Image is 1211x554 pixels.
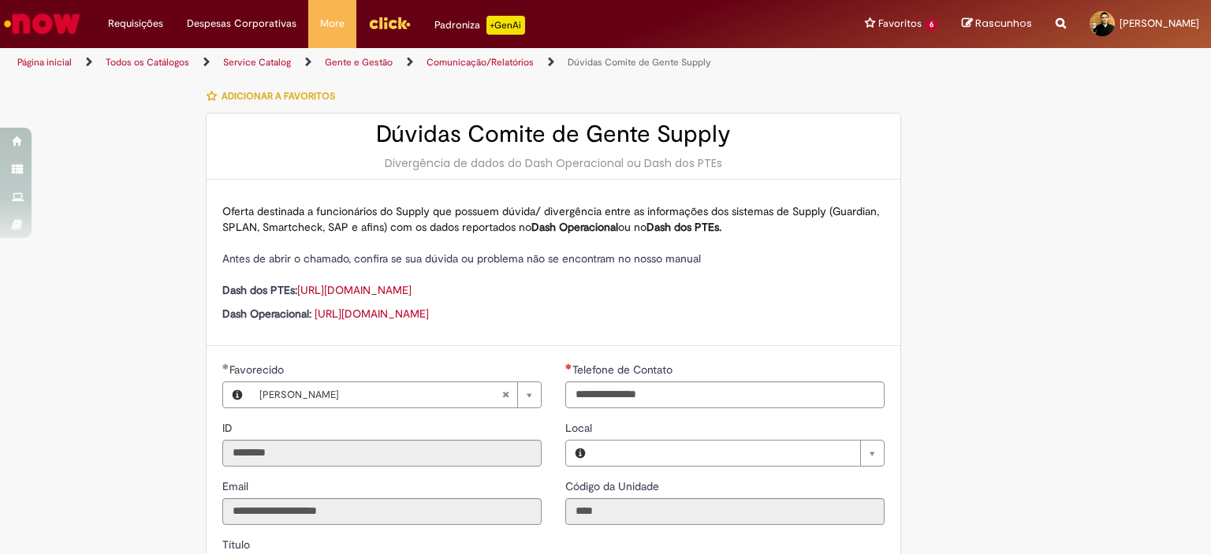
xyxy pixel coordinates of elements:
[962,17,1032,32] a: Rascunhos
[486,16,525,35] p: +GenAi
[222,155,885,171] div: Divergência de dados do Dash Operacional ou Dash dos PTEs
[2,8,83,39] img: ServiceNow
[259,382,501,407] span: [PERSON_NAME]
[12,48,796,77] ul: Trilhas de página
[222,537,253,552] span: Somente leitura - Título
[252,382,541,407] a: [PERSON_NAME]Limpar campo Favorecido
[222,90,335,102] span: Adicionar a Favoritos
[646,220,721,234] strong: Dash dos PTEs.
[222,421,236,435] span: Somente leitura - ID
[106,56,189,69] a: Todos os Catálogos
[565,363,572,370] span: Obrigatório Preenchido
[427,56,534,69] a: Comunicação/Relatórios
[1120,17,1199,30] span: [PERSON_NAME]
[108,16,163,32] span: Requisições
[878,16,922,32] span: Favoritos
[315,307,429,321] a: [URL][DOMAIN_NAME]
[325,56,393,69] a: Gente e Gestão
[565,381,885,408] input: Telefone de Contato
[568,56,711,69] a: Dúvidas Comite de Gente Supply
[222,537,253,552] label: Somente leitura - Título
[565,478,662,494] label: Somente leitura - Código da Unidade
[222,283,297,297] strong: Dash dos PTEs:
[222,204,879,234] span: Oferta destinada a funcionários do Supply que possuem dúvida/ divergência entre as informações do...
[565,498,885,525] input: Código da Unidade
[594,441,884,466] a: Limpar campo Local
[222,478,252,494] label: Somente leitura - Email
[206,80,344,113] button: Adicionar a Favoritos
[572,363,676,377] span: Telefone de Contato
[565,421,595,435] span: Local
[566,441,594,466] button: Local, Visualizar este registro
[368,11,411,35] img: click_logo_yellow_360x200.png
[222,363,229,370] span: Obrigatório Preenchido
[320,16,345,32] span: More
[222,498,542,525] input: Email
[222,440,542,467] input: ID
[531,220,618,234] strong: Dash Operacional
[975,16,1032,31] span: Rascunhos
[17,56,72,69] a: Página inicial
[229,363,287,377] span: Favorecido, Leonardo Henrique Da Silva Alarcao
[187,16,296,32] span: Despesas Corporativas
[925,18,938,32] span: 6
[222,420,236,436] label: Somente leitura - ID
[222,121,885,147] h2: Dúvidas Comite de Gente Supply
[297,283,412,297] a: [URL][DOMAIN_NAME]
[223,56,291,69] a: Service Catalog
[223,382,252,407] button: Favorecido, Visualizar este registro Leonardo Henrique Da Silva Alarcao
[434,16,525,35] div: Padroniza
[222,251,701,266] span: Antes de abrir o chamado, confira se sua dúvida ou problema não se encontram no nosso manual
[222,307,311,321] strong: Dash Operacional:
[494,382,517,407] abbr: Limpar campo Favorecido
